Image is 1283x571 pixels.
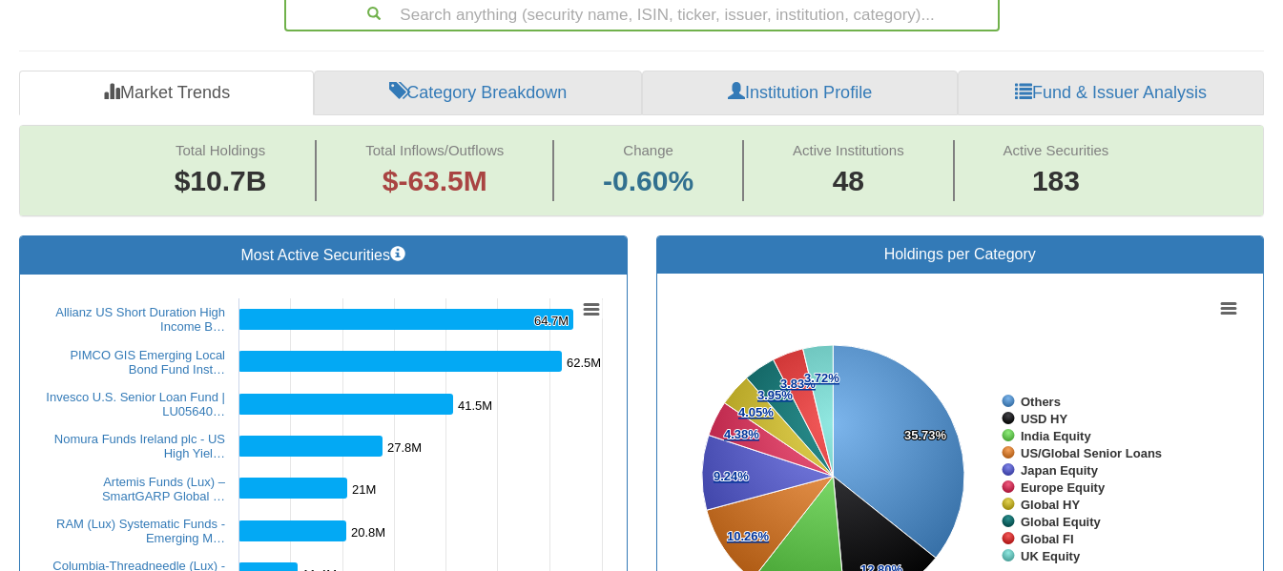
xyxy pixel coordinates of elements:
[387,440,422,455] tspan: 27.8M
[383,165,487,196] span: $-63.5M
[102,475,225,503] a: Artemis Funds (Lux) – SmartGARP Global …
[365,142,504,158] span: Total Inflows/Outflows
[1021,429,1091,443] tspan: India Equity
[1003,142,1108,158] span: Active Securities
[603,161,693,202] span: -0.60%
[724,427,759,441] tspan: 4.38%
[958,71,1264,116] a: Fund & Issuer Analysis
[780,377,816,391] tspan: 3.83%
[567,356,601,370] tspan: 62.5M
[804,371,839,385] tspan: 3.72%
[176,142,265,158] span: Total Holdings
[642,71,958,116] a: Institution Profile
[34,246,612,264] h3: Most Active Securities
[56,517,225,545] a: RAM (Lux) Systematic Funds - Emerging M…
[54,432,225,460] a: Nomura Funds Ireland plc - US High Yiel…
[623,142,673,158] span: Change
[1021,480,1106,495] tspan: Europe Equity
[534,314,569,328] tspan: 64.7M
[352,482,376,497] tspan: 21M
[1021,463,1099,478] tspan: Japan Equity
[1021,549,1081,563] tspan: UK Equity
[1003,161,1108,202] span: 183
[1021,412,1067,426] tspan: USD HY
[46,390,225,418] a: Invesco U.S. Senior Loan Fund | LU05640…
[175,165,267,196] span: $10.7B
[314,71,642,116] a: Category Breakdown
[1021,446,1162,460] tspan: US/Global Senior Loans
[55,305,225,334] a: Allianz US Short Duration High Income B…
[351,525,385,540] tspan: 20.8M
[1021,515,1102,529] tspan: Global Equity
[793,142,904,158] span: Active Institutions
[19,71,314,116] a: Market Trends
[672,246,1250,263] h3: Holdings per Category
[904,428,947,442] tspan: 35.73%
[1021,395,1061,409] tspan: Others
[727,529,770,543] tspan: 10.26%
[70,348,225,377] a: PIMCO GIS Emerging Local Bond Fund Inst…
[793,161,904,202] span: 48
[714,469,749,483] tspan: 9.24%
[738,405,774,419] tspan: 4.05%
[757,388,793,402] tspan: 3.95%
[1021,498,1080,512] tspan: Global HY
[1021,532,1074,546] tspan: Global FI
[458,398,492,413] tspan: 41.5M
